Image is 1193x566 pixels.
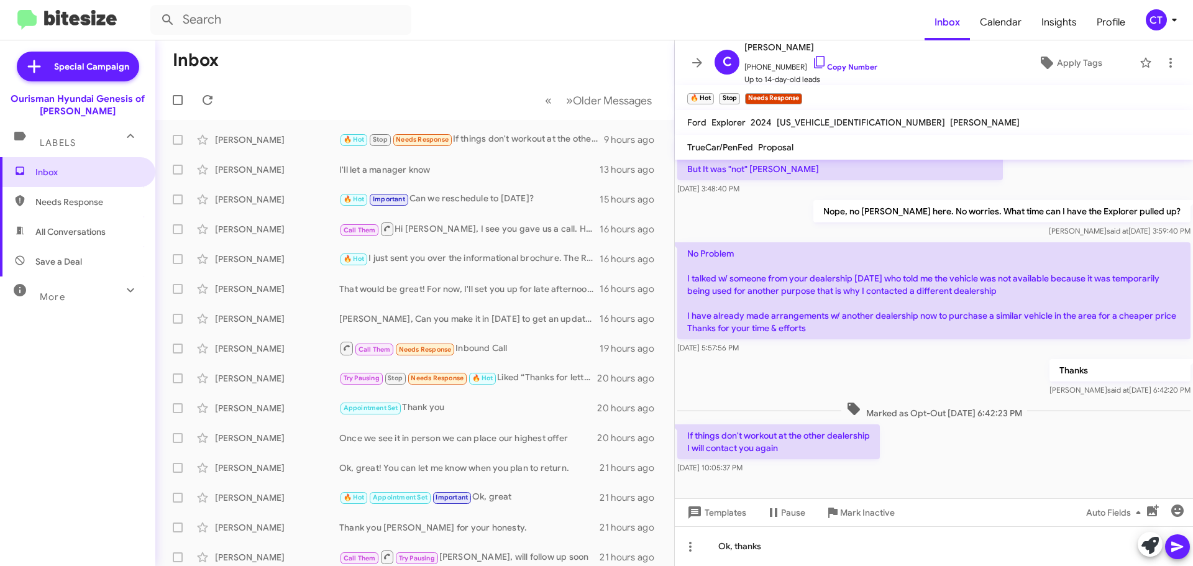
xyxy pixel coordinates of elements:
[1086,501,1146,524] span: Auto Fields
[687,93,714,104] small: 🔥 Hot
[687,142,753,153] span: TrueCar/PenFed
[339,283,600,295] div: That would be great! For now, I'll set you up for late afternoon. Does this work?
[215,432,339,444] div: [PERSON_NAME]
[339,401,597,415] div: Thank you
[597,432,664,444] div: 20 hours ago
[339,340,600,356] div: Inbound Call
[758,142,793,153] span: Proposal
[719,93,739,104] small: Stop
[339,221,600,237] div: Hi [PERSON_NAME], I see you gave us a call. How can I help?
[35,196,141,208] span: Needs Response
[744,40,877,55] span: [PERSON_NAME]
[215,163,339,176] div: [PERSON_NAME]
[339,252,600,266] div: I just sent you over the informational brochure. The Ram is no longer available..
[744,73,877,86] span: Up to 14-day-old leads
[1107,226,1128,235] span: said at
[344,493,365,501] span: 🔥 Hot
[339,313,600,325] div: [PERSON_NAME], Can you make it in [DATE] to get an updated value on your car?
[600,253,664,265] div: 16 hours ago
[215,521,339,534] div: [PERSON_NAME]
[339,490,600,504] div: Ok, great
[215,253,339,265] div: [PERSON_NAME]
[215,193,339,206] div: [PERSON_NAME]
[597,372,664,385] div: 20 hours ago
[711,117,746,128] span: Explorer
[215,283,339,295] div: [PERSON_NAME]
[339,462,600,474] div: Ok, great! You can let me know when you plan to return.
[344,374,380,382] span: Try Pausing
[215,313,339,325] div: [PERSON_NAME]
[344,404,398,412] span: Appointment Set
[777,117,945,128] span: [US_VEHICLE_IDENTIFICATION_NUMBER]
[1049,385,1191,395] span: [PERSON_NAME] [DATE] 6:42:20 PM
[538,88,659,113] nav: Page navigation example
[970,4,1031,40] span: Calendar
[677,463,743,472] span: [DATE] 10:05:37 PM
[344,226,376,234] span: Call Them
[566,93,573,108] span: »
[597,402,664,414] div: 20 hours ago
[399,345,452,354] span: Needs Response
[1146,9,1167,30] div: CT
[812,62,877,71] a: Copy Number
[344,135,365,144] span: 🔥 Hot
[344,255,365,263] span: 🔥 Hot
[339,371,597,385] div: Liked “Thanks for letting me know”
[815,501,905,524] button: Mark Inactive
[373,493,427,501] span: Appointment Set
[1087,4,1135,40] a: Profile
[1049,226,1191,235] span: [PERSON_NAME] [DATE] 3:59:40 PM
[1076,501,1156,524] button: Auto Fields
[604,134,664,146] div: 9 hours ago
[373,135,388,144] span: Stop
[1057,52,1102,74] span: Apply Tags
[600,313,664,325] div: 16 hours ago
[339,549,600,565] div: [PERSON_NAME], will follow up soon
[35,166,141,178] span: Inbox
[600,193,664,206] div: 15 hours ago
[339,132,604,147] div: If things don't workout at the other dealership I will contact you again
[1135,9,1179,30] button: CT
[600,342,664,355] div: 19 hours ago
[685,501,746,524] span: Templates
[150,5,411,35] input: Search
[215,551,339,564] div: [PERSON_NAME]
[396,135,449,144] span: Needs Response
[600,491,664,504] div: 21 hours ago
[600,462,664,474] div: 21 hours ago
[600,521,664,534] div: 21 hours ago
[472,374,493,382] span: 🔥 Hot
[781,501,805,524] span: Pause
[751,117,772,128] span: 2024
[1107,385,1129,395] span: said at
[677,343,739,352] span: [DATE] 5:57:56 PM
[1006,52,1133,74] button: Apply Tags
[215,223,339,235] div: [PERSON_NAME]
[215,402,339,414] div: [PERSON_NAME]
[215,462,339,474] div: [PERSON_NAME]
[411,374,464,382] span: Needs Response
[215,342,339,355] div: [PERSON_NAME]
[675,501,756,524] button: Templates
[677,242,1191,339] p: No Problem I talked w/ someone from your dealership [DATE] who told me the vehicle was not availa...
[436,493,468,501] span: Important
[40,291,65,303] span: More
[388,374,403,382] span: Stop
[677,424,880,459] p: If things don't workout at the other dealership I will contact you again
[687,117,706,128] span: Ford
[373,195,405,203] span: Important
[841,401,1027,419] span: Marked as Opt-Out [DATE] 6:42:23 PM
[173,50,219,70] h1: Inbox
[675,526,1193,566] div: Ok, thanks
[925,4,970,40] span: Inbox
[813,200,1191,222] p: Nope, no [PERSON_NAME] here. No worries. What time can I have the Explorer pulled up?
[215,134,339,146] div: [PERSON_NAME]
[344,554,376,562] span: Call Them
[1031,4,1087,40] span: Insights
[40,137,76,148] span: Labels
[545,93,552,108] span: «
[54,60,129,73] span: Special Campaign
[344,195,365,203] span: 🔥 Hot
[215,491,339,504] div: [PERSON_NAME]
